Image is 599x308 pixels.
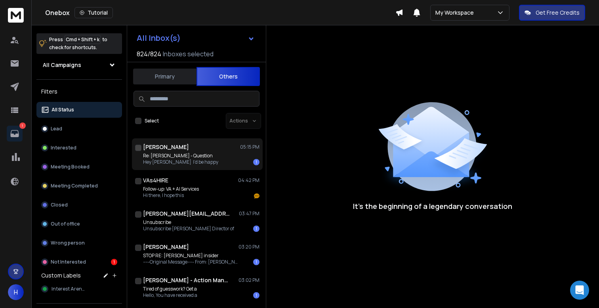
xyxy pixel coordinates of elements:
[8,284,24,300] button: H
[36,121,122,137] button: Lead
[51,240,85,246] p: Wrong person
[143,143,189,151] h1: [PERSON_NAME]
[36,140,122,156] button: Interested
[51,126,62,132] p: Lead
[163,49,214,59] h3: Inboxes selected
[143,276,230,284] h1: [PERSON_NAME] - Action Management Pros
[143,253,238,259] p: STOP RE: [PERSON_NAME] insider
[196,67,260,86] button: Others
[253,159,259,165] div: 1
[253,292,259,298] div: 1
[51,259,86,265] p: Not Interested
[143,186,199,192] p: Follow-up: VA + AI Services
[239,210,259,217] p: 03:47 PM
[45,7,395,18] div: Onebox
[130,30,261,46] button: All Inbox(s)
[19,122,26,129] p: 1
[145,118,159,124] label: Select
[51,221,80,227] p: Out of office
[74,7,113,18] button: Tutorial
[143,153,218,159] p: Re: [PERSON_NAME] - Question
[65,35,101,44] span: Cmd + Shift + k
[143,292,197,298] p: Hello, You have received a
[52,286,85,292] span: Interest Arena
[111,259,117,265] div: 1
[143,286,197,292] p: Tired of guesswork? Get a
[36,102,122,118] button: All Status
[52,107,74,113] p: All Status
[36,178,122,194] button: Meeting Completed
[143,176,168,184] h1: VAs4HIRE
[353,201,512,212] p: It’s the beginning of a legendary conversation
[435,9,477,17] p: My Workspace
[143,243,189,251] h1: [PERSON_NAME]
[519,5,585,21] button: Get Free Credits
[143,259,238,265] p: -----Original Message----- From: [PERSON_NAME] [mailto:[EMAIL_ADDRESS][DOMAIN_NAME]]
[41,272,81,279] h3: Custom Labels
[143,210,230,218] h1: [PERSON_NAME][EMAIL_ADDRESS][DOMAIN_NAME]
[36,254,122,270] button: Not Interested1
[143,226,234,232] p: Unsubscribe [PERSON_NAME] Director of
[143,159,218,165] p: Hey [PERSON_NAME] I’d be happy
[536,9,580,17] p: Get Free Credits
[137,34,181,42] h1: All Inbox(s)
[133,68,196,85] button: Primary
[570,281,589,300] div: Open Intercom Messenger
[36,197,122,213] button: Closed
[36,159,122,175] button: Meeting Booked
[36,235,122,251] button: Wrong person
[137,49,161,59] span: 824 / 824
[143,192,199,199] p: Hi there, I hope this
[36,57,122,73] button: All Campaigns
[36,216,122,232] button: Out of office
[36,86,122,97] h3: Filters
[238,277,259,283] p: 03:02 PM
[43,61,81,69] h1: All Campaigns
[51,183,98,189] p: Meeting Completed
[143,219,234,226] p: Unsubscribe
[238,244,259,250] p: 03:20 PM
[49,36,107,52] p: Press to check for shortcuts.
[51,145,76,151] p: Interested
[7,126,23,142] a: 1
[240,144,259,150] p: 05:15 PM
[253,259,259,265] div: 1
[36,281,122,297] button: Interest Arena
[51,202,68,208] p: Closed
[51,164,90,170] p: Meeting Booked
[238,177,259,184] p: 04:42 PM
[253,226,259,232] div: 1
